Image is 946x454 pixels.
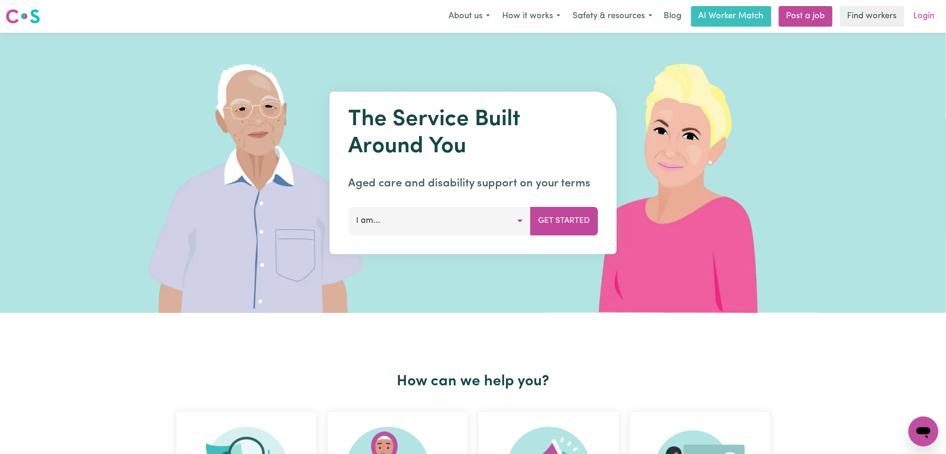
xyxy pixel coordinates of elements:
[840,6,904,27] a: Find workers
[6,6,40,27] a: Careseekers logo
[530,207,598,235] button: Get Started
[691,6,771,27] a: AI Worker Match
[909,417,939,447] iframe: Button to launch messaging window
[348,175,598,192] p: Aged care and disability support on your terms
[496,7,567,26] button: How it works
[908,6,940,27] a: Login
[348,106,598,160] h1: The Service Built Around You
[442,7,496,26] button: About us
[659,6,687,27] a: Blog
[171,373,776,390] h2: How can we help you?
[779,6,833,27] a: Post a job
[567,7,659,26] button: Safety & resources
[348,207,531,235] button: I am...
[6,8,40,25] img: Careseekers logo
